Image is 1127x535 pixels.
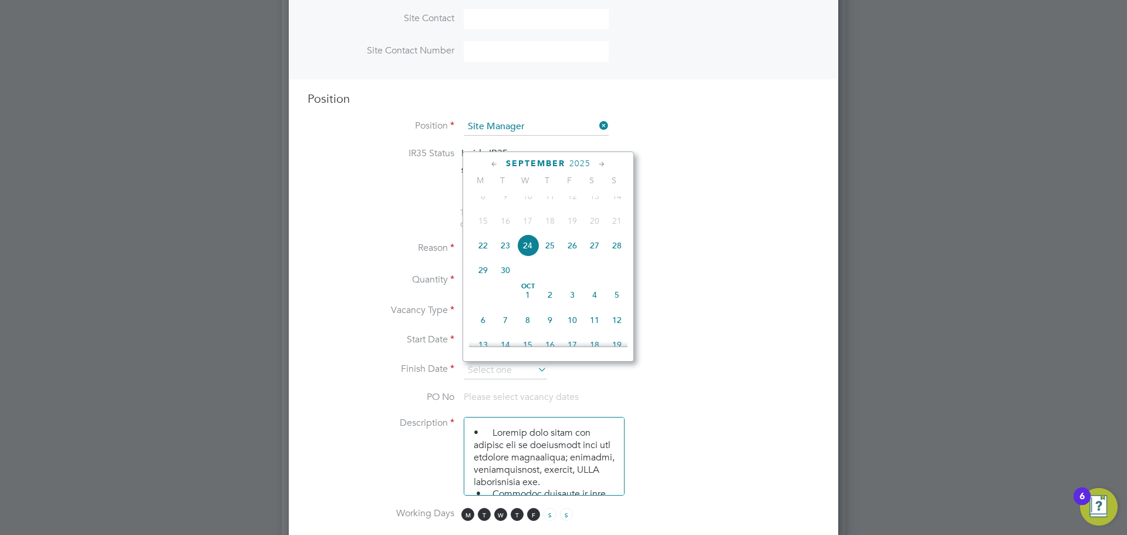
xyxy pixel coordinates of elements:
label: Finish Date [308,363,454,375]
span: F [527,508,540,521]
span: T [491,175,514,186]
span: 8 [517,309,539,331]
span: 13 [472,334,494,356]
span: Inside IR35 [461,147,508,159]
span: M [469,175,491,186]
label: Working Days [308,507,454,520]
span: 3 [561,284,583,306]
span: 11 [539,185,561,207]
label: Reason [308,242,454,254]
span: 22 [472,234,494,257]
span: W [514,175,536,186]
label: Quantity [308,274,454,286]
span: 23 [494,234,517,257]
span: S [544,508,556,521]
span: 29 [472,259,494,281]
button: Open Resource Center, 6 new notifications [1080,488,1118,526]
span: F [558,175,581,186]
label: Site Contact Number [308,45,454,57]
span: 9 [539,309,561,331]
input: Search for... [464,118,609,136]
span: S [560,508,573,521]
span: 14 [606,185,628,207]
span: S [581,175,603,186]
span: The status determination for this position can be updated after creating the vacancy [460,207,619,228]
strong: Status Determination Statement [461,166,569,174]
span: T [478,508,491,521]
label: Site Contact [308,12,454,25]
span: 25 [539,234,561,257]
span: 15 [472,210,494,232]
span: 12 [606,309,628,331]
span: 7 [494,309,517,331]
span: 30 [494,259,517,281]
span: 9 [494,185,517,207]
span: M [461,508,474,521]
span: 20 [583,210,606,232]
span: 21 [606,210,628,232]
span: September [506,159,565,169]
span: 26 [561,234,583,257]
label: Position [308,120,454,132]
span: 24 [517,234,539,257]
span: S [603,175,625,186]
span: 19 [606,334,628,356]
span: 27 [583,234,606,257]
span: W [494,508,507,521]
span: 6 [472,309,494,331]
span: 16 [539,334,561,356]
span: 8 [472,185,494,207]
span: 13 [583,185,606,207]
span: 19 [561,210,583,232]
span: 11 [583,309,606,331]
label: Vacancy Type [308,304,454,317]
label: IR35 Status [308,147,454,160]
h3: Position [308,91,819,106]
label: PO No [308,391,454,403]
label: Start Date [308,334,454,346]
span: 12 [561,185,583,207]
span: 15 [517,334,539,356]
span: Oct [517,284,539,290]
span: 4 [583,284,606,306]
span: 28 [606,234,628,257]
div: 6 [1079,496,1085,512]
span: 10 [561,309,583,331]
span: 16 [494,210,517,232]
input: Select one [464,362,547,379]
span: Please select vacancy dates [464,391,579,403]
span: 18 [583,334,606,356]
span: 5 [606,284,628,306]
span: 2 [539,284,561,306]
label: Description [308,417,454,429]
span: 10 [517,185,539,207]
span: 17 [517,210,539,232]
span: 18 [539,210,561,232]
span: 17 [561,334,583,356]
span: 1 [517,284,539,306]
span: 14 [494,334,517,356]
span: T [511,508,524,521]
span: 2025 [569,159,591,169]
span: T [536,175,558,186]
